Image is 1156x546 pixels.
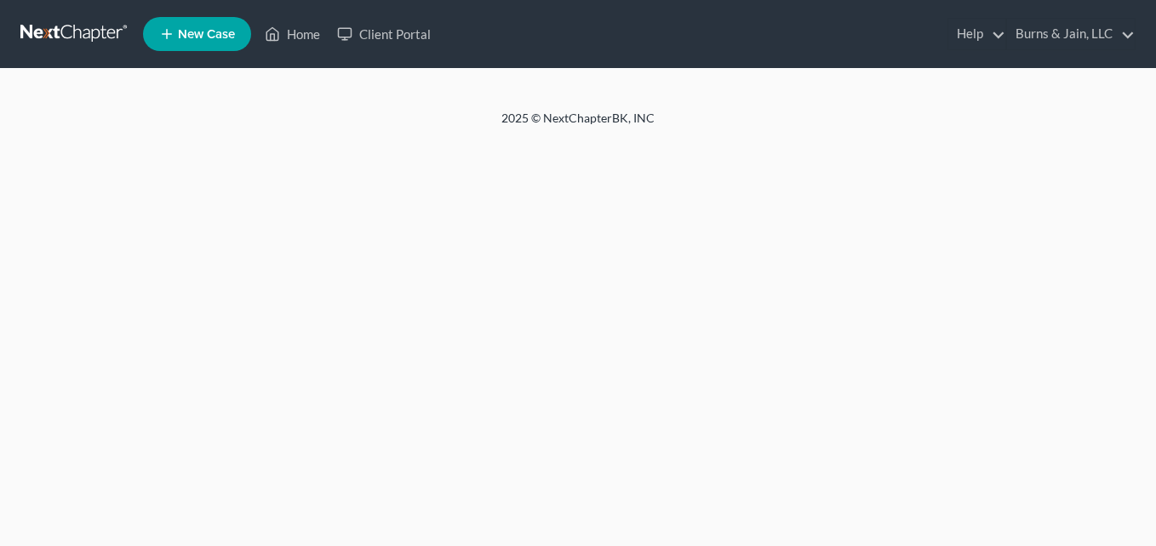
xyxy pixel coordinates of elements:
new-legal-case-button: New Case [143,17,251,51]
a: Help [948,19,1005,49]
a: Burns & Jain, LLC [1007,19,1135,49]
a: Home [256,19,329,49]
a: Client Portal [329,19,439,49]
div: 2025 © NextChapterBK, INC [93,110,1063,140]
